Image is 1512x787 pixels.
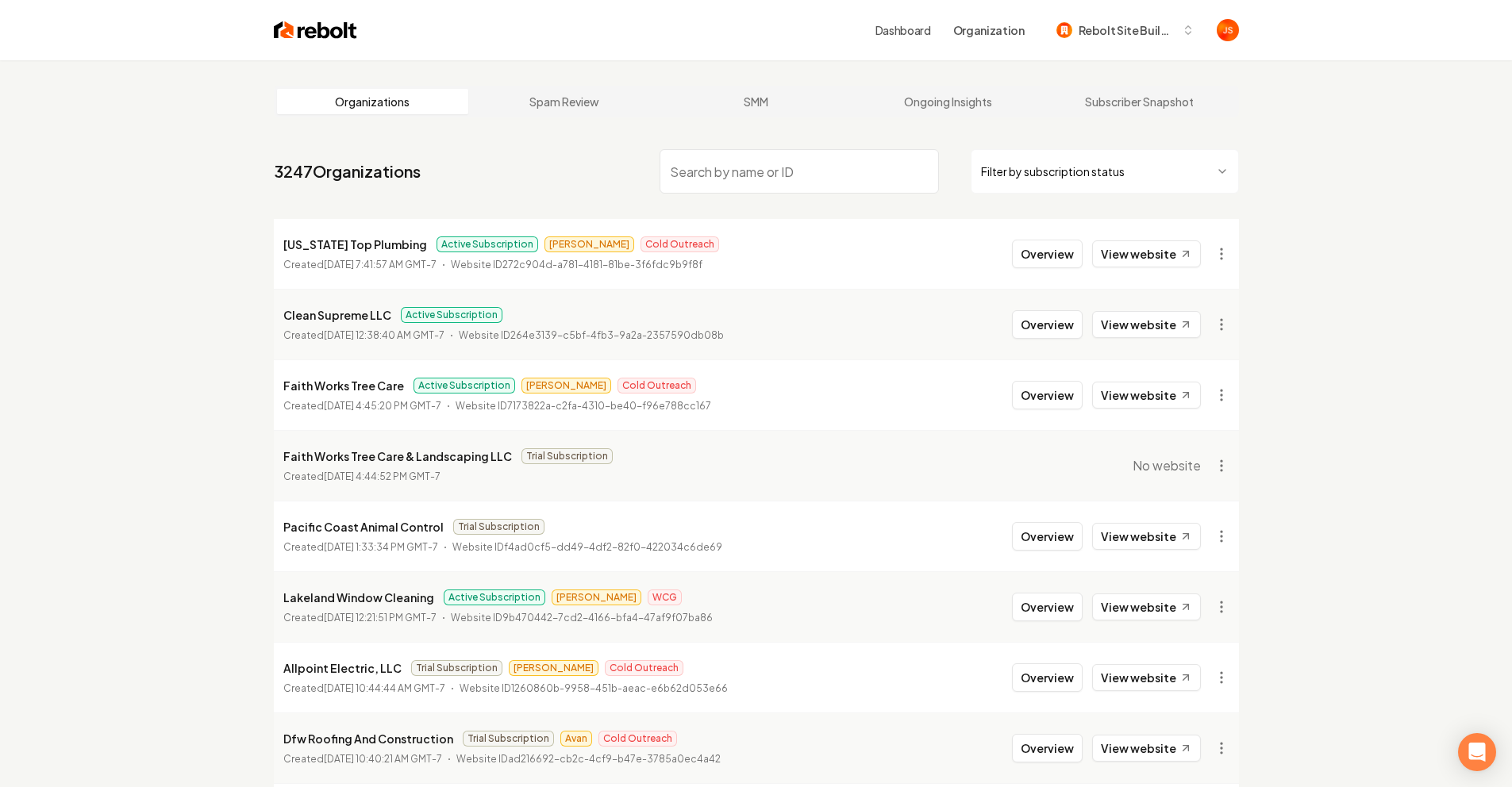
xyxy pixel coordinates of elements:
span: Active Subscription [444,589,545,605]
p: [US_STATE] Top Plumbing [283,235,427,254]
span: Trial Subscription [521,448,613,464]
p: Website ID 264e3139-c5bf-4fb3-9a2a-2357590db08b [459,328,724,344]
button: Overview [1012,240,1083,268]
a: View website [1092,311,1201,338]
p: Allpoint Electric, LLC [283,658,402,678]
span: [PERSON_NAME] [552,589,641,605]
img: Rebolt Site Builder [1056,22,1072,38]
a: View website [1092,523,1201,550]
time: [DATE] 12:21:51 PM GMT-7 [324,612,437,624]
span: Cold Outreach [641,236,719,252]
a: Spam Review [468,89,660,114]
p: Created [283,257,437,273]
span: Active Subscription [414,378,515,393]
p: Created [283,469,441,485]
span: [PERSON_NAME] [544,236,634,252]
span: [PERSON_NAME] [509,660,598,676]
button: Organization [944,16,1034,44]
a: Subscriber Snapshot [1044,89,1236,114]
p: Dfw Roofing And Construction [283,729,453,748]
p: Faith Works Tree Care [283,376,404,395]
p: Created [283,398,441,414]
p: Created [283,539,438,555]
button: Overview [1012,593,1083,621]
a: 3247Organizations [274,160,421,182]
p: Created [283,610,437,626]
p: Created [283,681,445,697]
span: No website [1133,456,1201,475]
a: Organizations [277,89,469,114]
a: View website [1092,593,1201,620]
p: Website ID 7173822a-c2fa-4310-be40-f96e788cc167 [456,398,711,414]
time: [DATE] 4:44:52 PM GMT-7 [324,470,441,482]
span: Active Subscription [401,307,502,323]
img: James Shamoun [1217,19,1239,41]
img: Rebolt Logo [274,19,357,41]
input: Search by name or ID [660,149,939,194]
time: [DATE] 12:38:40 AM GMT-7 [324,329,444,341]
button: Overview [1012,734,1083,762]
a: Dashboard [875,22,931,38]
time: [DATE] 1:33:34 PM GMT-7 [324,541,438,553]
a: View website [1092,382,1201,409]
button: Overview [1012,663,1083,692]
p: Website ID 1260860b-9958-451b-aeac-e6b62d053e66 [460,681,728,697]
a: View website [1092,240,1201,267]
span: [PERSON_NAME] [521,378,611,393]
span: Cold Outreach [598,731,677,747]
button: Open user button [1217,19,1239,41]
button: Overview [1012,522,1083,551]
span: Cold Outreach [605,660,683,676]
time: [DATE] 10:40:21 AM GMT-7 [324,753,442,765]
p: Clean Supreme LLC [283,305,391,324]
time: [DATE] 4:45:20 PM GMT-7 [324,400,441,412]
a: View website [1092,735,1201,762]
span: WCG [648,589,682,605]
span: Trial Subscription [453,519,544,535]
span: Avan [560,731,592,747]
span: Active Subscription [437,236,538,252]
a: View website [1092,664,1201,691]
button: Overview [1012,381,1083,409]
p: Pacific Coast Animal Control [283,517,444,536]
p: Created [283,751,442,767]
a: SMM [660,89,852,114]
time: [DATE] 10:44:44 AM GMT-7 [324,682,445,694]
p: Website ID f4ad0cf5-dd49-4df2-82f0-422034c6de69 [452,539,722,555]
p: Website ID 272c904d-a781-4181-81be-3f6fdc9b9f8f [451,257,702,273]
span: Cold Outreach [617,378,696,393]
p: Created [283,328,444,344]
span: Trial Subscription [411,660,502,676]
p: Website ID ad216692-cb2c-4cf9-b47e-3785a0ec4a42 [456,751,721,767]
p: Faith Works Tree Care & Landscaping LLC [283,447,512,466]
p: Website ID 9b470442-7cd2-4166-bfa4-47af9f07ba86 [451,610,713,626]
a: Ongoing Insights [852,89,1044,114]
span: Trial Subscription [463,731,554,747]
span: Rebolt Site Builder [1079,22,1175,39]
time: [DATE] 7:41:57 AM GMT-7 [324,259,437,271]
div: Open Intercom Messenger [1458,733,1496,771]
p: Lakeland Window Cleaning [283,588,434,607]
button: Overview [1012,310,1083,339]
